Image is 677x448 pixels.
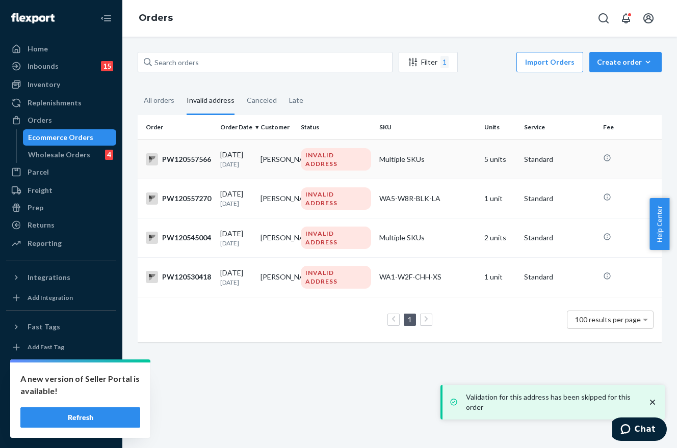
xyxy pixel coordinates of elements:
div: Freight [28,185,53,195]
a: Reporting [6,235,116,251]
p: Standard [524,272,594,282]
div: PW120557566 [146,153,212,165]
div: All orders [144,87,174,114]
div: [DATE] [220,150,252,169]
div: Reporting [28,238,62,248]
a: Orders [6,112,116,128]
p: [DATE] [220,278,252,287]
td: 5 units [480,139,520,179]
div: 15 [101,61,113,71]
p: [DATE] [220,239,252,247]
td: Multiple SKUs [375,139,480,179]
div: Ecommerce Orders [28,132,93,143]
a: Inbounds15 [6,58,116,74]
td: [PERSON_NAME] [256,179,297,218]
div: INVALID ADDRESS [301,187,371,210]
a: Page 1 is your current page [406,315,414,324]
div: Returns [28,220,55,230]
div: Add Fast Tag [28,343,64,351]
a: Prep [6,200,116,216]
button: Import Orders [516,52,583,72]
a: Returns [6,217,116,233]
div: [DATE] [220,229,252,247]
div: Invalid address [187,87,235,115]
div: Integrations [28,272,70,283]
a: Orders [139,12,173,23]
td: 1 unit [480,258,520,297]
a: Add Integration [6,290,116,306]
p: [DATE] [220,199,252,208]
button: Filter [399,52,458,72]
div: Add Integration [28,293,73,302]
th: Order Date [216,115,256,139]
div: WA1-W2F-CHH-XS [379,272,476,282]
p: Standard [524,154,594,164]
button: Open notifications [616,8,636,29]
th: Units [480,115,520,139]
a: Home [6,41,116,57]
img: Flexport logo [11,13,55,23]
button: Help Center [649,198,669,250]
div: Prep [28,203,43,213]
button: Talk to Support [6,385,116,401]
td: [PERSON_NAME] [256,139,297,179]
p: Standard [524,233,594,243]
div: Parcel [28,167,49,177]
div: Replenishments [28,98,82,108]
div: INVALID ADDRESS [301,266,371,288]
button: Close Navigation [96,8,116,29]
svg: close toast [647,397,658,407]
div: Filter [399,56,457,68]
p: Standard [524,193,594,204]
div: 4 [105,150,113,160]
p: A new version of Seller Portal is available! [20,373,140,397]
button: Open account menu [638,8,659,29]
div: 1 [440,56,449,68]
th: Fee [599,115,662,139]
div: Late [289,87,303,114]
button: Give Feedback [6,419,116,436]
div: WA5-W8R-BLK-LA [379,193,476,204]
td: 2 units [480,218,520,258]
div: PW120530418 [146,271,212,283]
td: Multiple SKUs [375,218,480,258]
div: INVALID ADDRESS [301,227,371,249]
span: 100 results per page [575,315,641,324]
iframe: Opens a widget where you can chat to one of our agents [612,417,667,443]
a: Ecommerce Orders [23,129,117,146]
p: Validation for this address has been skipped for this order [466,392,637,412]
div: Wholesale Orders [28,150,90,160]
div: Inbounds [28,61,59,71]
div: Inventory [28,79,60,90]
button: Create order [589,52,662,72]
a: Add Fast Tag [6,339,116,355]
div: PW120545004 [146,232,212,244]
div: Canceled [247,87,277,114]
div: PW120557270 [146,192,212,205]
input: Search orders [138,52,393,72]
div: Fast Tags [28,322,60,332]
td: [PERSON_NAME] [256,218,297,258]
a: Parcel [6,164,116,180]
p: [DATE] [220,160,252,169]
button: Open Search Box [593,8,614,29]
a: Wholesale Orders4 [23,147,117,163]
a: Help Center [6,402,116,418]
div: Create order [597,57,654,67]
a: Settings [6,368,116,384]
a: Freight [6,182,116,199]
th: Order [138,115,216,139]
td: 1 unit [480,179,520,218]
td: [PERSON_NAME] [256,258,297,297]
button: Fast Tags [6,319,116,335]
ol: breadcrumbs [131,4,181,33]
div: Home [28,44,48,54]
th: SKU [375,115,480,139]
a: Replenishments [6,95,116,111]
th: Status [297,115,375,139]
a: Inventory [6,76,116,93]
div: [DATE] [220,268,252,287]
button: Refresh [20,407,140,428]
